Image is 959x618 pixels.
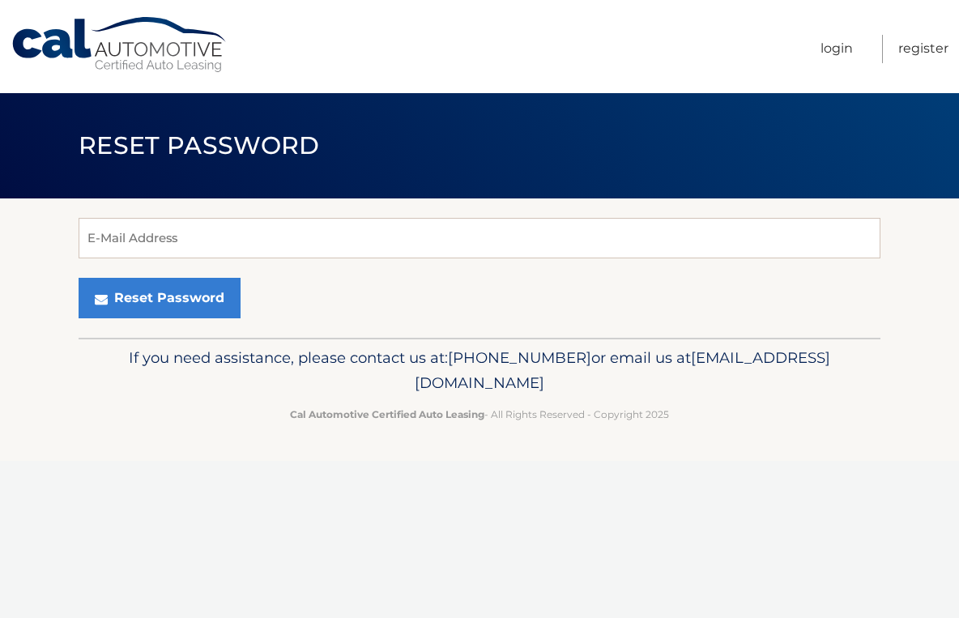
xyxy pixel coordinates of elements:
[79,130,319,160] span: Reset Password
[89,406,870,423] p: - All Rights Reserved - Copyright 2025
[898,35,948,63] a: Register
[89,345,870,397] p: If you need assistance, please contact us at: or email us at
[290,408,484,420] strong: Cal Automotive Certified Auto Leasing
[448,348,591,367] span: [PHONE_NUMBER]
[79,278,241,318] button: Reset Password
[11,16,229,74] a: Cal Automotive
[820,35,853,63] a: Login
[79,218,880,258] input: E-Mail Address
